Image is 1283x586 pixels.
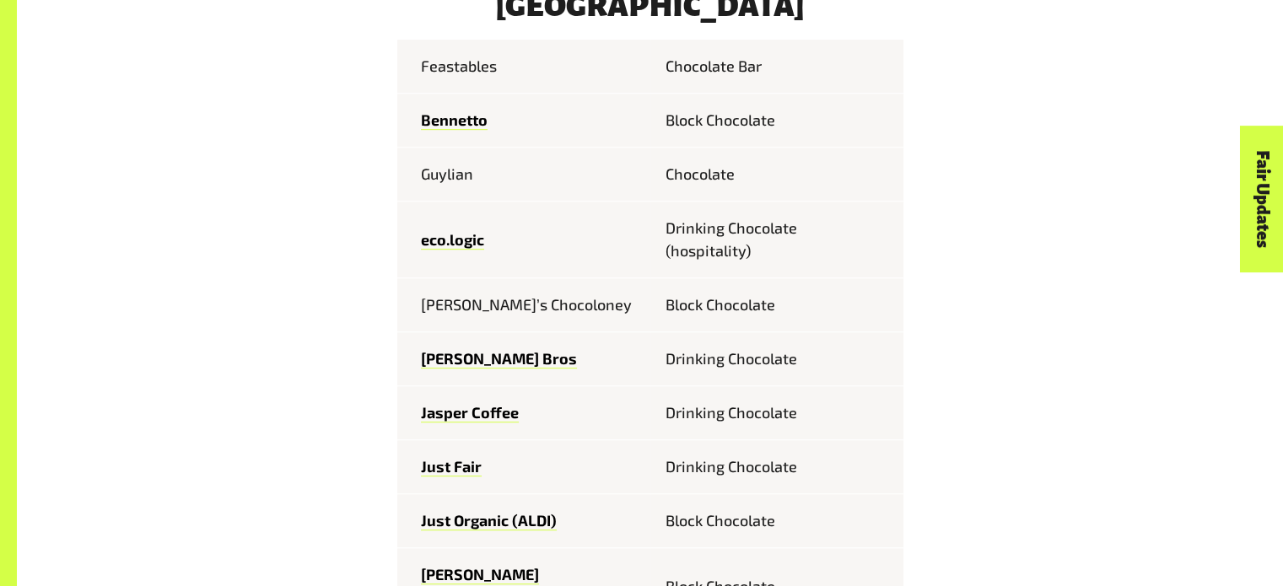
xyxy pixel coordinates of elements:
[421,457,482,476] a: Just Fair
[397,278,650,332] td: [PERSON_NAME]’s Chocoloney
[397,40,650,94] td: Feastables
[421,403,519,422] a: Jasper Coffee
[650,440,903,494] td: Drinking Chocolate
[650,202,903,278] td: Drinking Chocolate (hospitality)
[421,349,577,368] a: [PERSON_NAME] Bros
[650,148,903,202] td: Chocolate
[397,148,650,202] td: Guylian
[650,494,903,548] td: Block Chocolate
[421,511,557,530] a: Just Organic (ALDI)
[650,94,903,148] td: Block Chocolate
[650,332,903,386] td: Drinking Chocolate
[421,230,484,250] a: eco.logic
[650,386,903,440] td: Drinking Chocolate
[650,40,903,94] td: Chocolate Bar
[421,110,488,130] a: Bennetto
[650,278,903,332] td: Block Chocolate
